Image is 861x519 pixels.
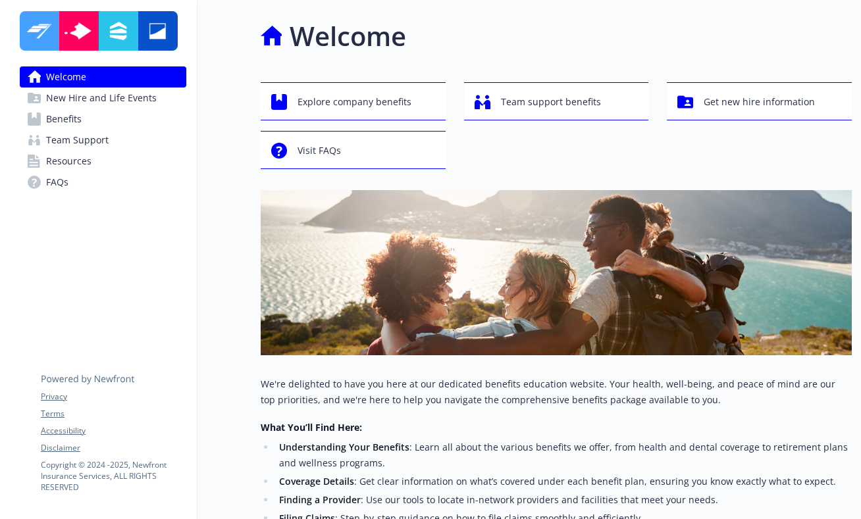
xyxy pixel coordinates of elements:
a: Accessibility [41,425,186,437]
button: Team support benefits [464,82,649,120]
strong: Coverage Details [279,475,354,487]
span: Team Support [46,130,109,151]
button: Visit FAQs [261,131,446,169]
li: : Learn all about the various benefits we offer, from health and dental coverage to retirement pl... [275,439,852,471]
a: Terms [41,408,186,420]
p: Copyright © 2024 - 2025 , Newfront Insurance Services, ALL RIGHTS RESERVED [41,459,186,493]
span: Benefits [46,109,82,130]
button: Get new hire information [667,82,852,120]
span: Visit FAQs [298,138,341,163]
a: Benefits [20,109,186,130]
button: Explore company benefits [261,82,446,120]
li: : Get clear information on what’s covered under each benefit plan, ensuring you know exactly what... [275,474,852,489]
span: New Hire and Life Events [46,87,157,109]
span: FAQs [46,172,68,193]
a: Resources [20,151,186,172]
a: FAQs [20,172,186,193]
a: Disclaimer [41,442,186,454]
strong: Finding a Provider [279,493,361,506]
span: Resources [46,151,91,172]
strong: Understanding Your Benefits [279,441,409,453]
a: Team Support [20,130,186,151]
strong: What You’ll Find Here: [261,421,362,433]
a: Welcome [20,66,186,87]
span: Team support benefits [501,89,601,114]
p: We're delighted to have you here at our dedicated benefits education website. Your health, well-b... [261,376,852,408]
h1: Welcome [290,16,406,56]
a: New Hire and Life Events [20,87,186,109]
span: Welcome [46,66,86,87]
img: overview page banner [261,190,852,355]
span: Explore company benefits [298,89,411,114]
li: : Use our tools to locate in-network providers and facilities that meet your needs. [275,492,852,508]
a: Privacy [41,391,186,403]
span: Get new hire information [704,89,815,114]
